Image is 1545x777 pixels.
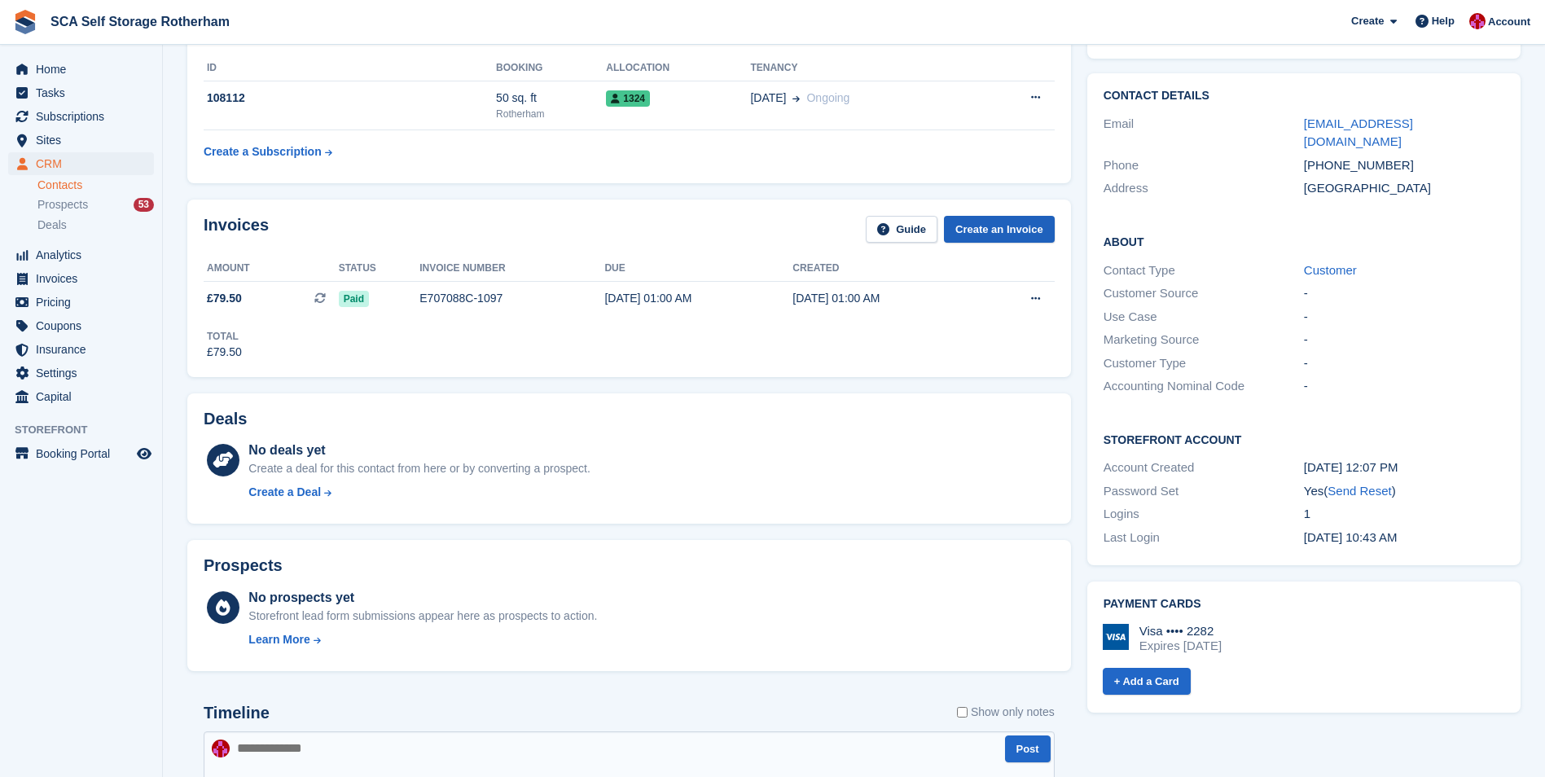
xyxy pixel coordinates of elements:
[248,631,309,648] div: Learn More
[957,704,968,721] input: Show only notes
[204,143,322,160] div: Create a Subscription
[1104,354,1304,373] div: Customer Type
[1139,639,1222,653] div: Expires [DATE]
[1304,459,1504,477] div: [DATE] 12:07 PM
[36,291,134,314] span: Pricing
[37,217,67,233] span: Deals
[36,338,134,361] span: Insurance
[8,105,154,128] a: menu
[212,740,230,757] img: Thomas Webb
[957,704,1055,721] label: Show only notes
[496,107,606,121] div: Rotherham
[37,196,154,213] a: Prospects 53
[1104,459,1304,477] div: Account Created
[37,217,154,234] a: Deals
[37,197,88,213] span: Prospects
[8,442,154,465] a: menu
[8,58,154,81] a: menu
[792,290,981,307] div: [DATE] 01:00 AM
[604,256,792,282] th: Due
[36,267,134,290] span: Invoices
[419,256,604,282] th: Invoice number
[8,81,154,104] a: menu
[204,556,283,575] h2: Prospects
[36,81,134,104] span: Tasks
[1104,233,1504,249] h2: About
[248,484,590,501] a: Create a Deal
[36,314,134,337] span: Coupons
[248,588,597,608] div: No prospects yet
[204,216,269,243] h2: Invoices
[1304,308,1504,327] div: -
[419,290,604,307] div: E707088C-1097
[1304,377,1504,396] div: -
[1139,624,1222,639] div: Visa •••• 2282
[750,90,786,107] span: [DATE]
[204,410,247,428] h2: Deals
[1104,284,1304,303] div: Customer Source
[8,267,154,290] a: menu
[1304,156,1504,175] div: [PHONE_NUMBER]
[496,55,606,81] th: Booking
[1104,115,1304,151] div: Email
[606,90,650,107] span: 1324
[1104,331,1304,349] div: Marketing Source
[1005,735,1051,762] button: Post
[8,129,154,151] a: menu
[1104,377,1304,396] div: Accounting Nominal Code
[944,216,1055,243] a: Create an Invoice
[339,291,369,307] span: Paid
[204,55,496,81] th: ID
[134,444,154,463] a: Preview store
[8,152,154,175] a: menu
[204,704,270,722] h2: Timeline
[866,216,937,243] a: Guide
[1304,284,1504,303] div: -
[1304,179,1504,198] div: [GEOGRAPHIC_DATA]
[8,314,154,337] a: menu
[1323,484,1395,498] span: ( )
[1304,331,1504,349] div: -
[248,441,590,460] div: No deals yet
[339,256,420,282] th: Status
[248,484,321,501] div: Create a Deal
[1104,261,1304,280] div: Contact Type
[204,137,332,167] a: Create a Subscription
[8,244,154,266] a: menu
[1488,14,1530,30] span: Account
[36,362,134,384] span: Settings
[36,152,134,175] span: CRM
[8,338,154,361] a: menu
[1304,116,1413,149] a: [EMAIL_ADDRESS][DOMAIN_NAME]
[37,178,154,193] a: Contacts
[8,291,154,314] a: menu
[1304,354,1504,373] div: -
[1304,263,1357,277] a: Customer
[36,105,134,128] span: Subscriptions
[496,90,606,107] div: 50 sq. ft
[13,10,37,34] img: stora-icon-8386f47178a22dfd0bd8f6a31ec36ba5ce8667c1dd55bd0f319d3a0aa187defe.svg
[1104,156,1304,175] div: Phone
[207,344,242,361] div: £79.50
[1104,529,1304,547] div: Last Login
[207,290,242,307] span: £79.50
[750,55,977,81] th: Tenancy
[36,244,134,266] span: Analytics
[1104,431,1504,447] h2: Storefront Account
[1328,484,1391,498] a: Send Reset
[1304,505,1504,524] div: 1
[1104,598,1504,611] h2: Payment cards
[1469,13,1486,29] img: Thomas Webb
[792,256,981,282] th: Created
[606,55,750,81] th: Allocation
[604,290,792,307] div: [DATE] 01:00 AM
[44,8,236,35] a: SCA Self Storage Rotherham
[134,198,154,212] div: 53
[1104,505,1304,524] div: Logins
[8,385,154,408] a: menu
[1104,179,1304,198] div: Address
[1104,482,1304,501] div: Password Set
[1351,13,1384,29] span: Create
[248,608,597,625] div: Storefront lead form submissions appear here as prospects to action.
[1432,13,1455,29] span: Help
